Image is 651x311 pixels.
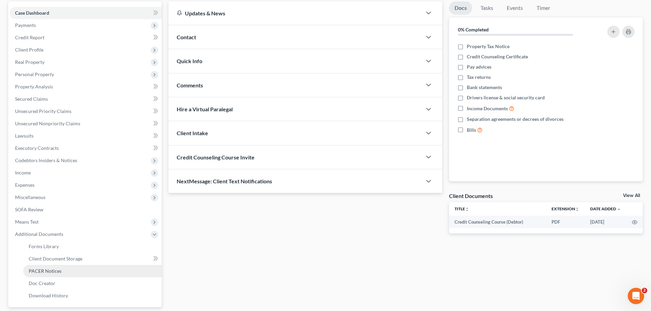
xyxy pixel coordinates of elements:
span: Executory Contracts [15,145,59,151]
a: Tasks [475,1,499,15]
a: Lawsuits [10,130,162,142]
span: Personal Property [15,71,54,77]
td: [DATE] [585,216,626,228]
span: PACER Notices [29,268,62,274]
span: Quick Info [177,58,202,64]
a: Executory Contracts [10,142,162,154]
span: SOFA Review [15,207,43,212]
span: Income Documents [467,105,508,112]
a: Download History [23,289,162,302]
a: Docs [449,1,472,15]
span: Client Profile [15,47,43,53]
span: Credit Report [15,34,44,40]
span: Miscellaneous [15,194,45,200]
span: Unsecured Priority Claims [15,108,71,114]
span: Property Analysis [15,84,53,89]
span: Comments [177,82,203,88]
span: Case Dashboard [15,10,49,16]
a: Doc Creator [23,277,162,289]
span: Lawsuits [15,133,33,139]
span: Contact [177,34,196,40]
span: Means Test [15,219,39,225]
a: Unsecured Priority Claims [10,105,162,117]
span: Payments [15,22,36,28]
td: Credit Counseling Course (Debtor) [449,216,546,228]
a: PACER Notices [23,265,162,277]
i: unfold_more [465,207,469,211]
span: Drivers license & social security card [467,94,545,101]
a: Events [501,1,528,15]
span: Doc Creator [29,280,55,286]
a: View All [623,193,640,198]
span: Credit Counseling Certificate [467,53,528,60]
iframe: Intercom live chat [628,288,644,304]
span: Codebtors Insiders & Notices [15,157,77,163]
div: Updates & News [177,10,413,17]
i: unfold_more [575,207,579,211]
span: Download History [29,293,68,298]
span: Property Tax Notice [467,43,510,50]
span: Credit Counseling Course Invite [177,154,255,160]
span: Real Property [15,59,44,65]
span: Separation agreements or decrees of divorces [467,116,564,123]
a: Unsecured Nonpriority Claims [10,117,162,130]
a: Client Document Storage [23,253,162,265]
span: Tax returns [467,74,491,81]
span: Forms Library [29,243,59,249]
span: Secured Claims [15,96,48,102]
span: Bills [467,127,476,133]
span: Expenses [15,182,35,188]
a: Secured Claims [10,93,162,105]
a: Forms Library [23,240,162,253]
a: Case Dashboard [10,7,162,19]
span: NextMessage: Client Text Notifications [177,178,272,184]
span: Income [15,170,31,175]
a: Titleunfold_more [455,206,469,211]
a: Extensionunfold_more [552,206,579,211]
a: Date Added expand_more [590,206,621,211]
span: Additional Documents [15,231,63,237]
a: SOFA Review [10,203,162,216]
span: Pay advices [467,63,491,70]
span: Hire a Virtual Paralegal [177,106,233,112]
a: Credit Report [10,31,162,44]
span: Client Intake [177,130,208,136]
span: Client Document Storage [29,256,82,261]
span: 2 [642,288,647,293]
span: Bank statements [467,84,502,91]
a: Timer [531,1,556,15]
a: Property Analysis [10,81,162,93]
i: expand_more [617,207,621,211]
td: PDF [546,216,585,228]
strong: 0% Completed [458,27,489,32]
div: Client Documents [449,192,493,199]
span: Unsecured Nonpriority Claims [15,121,80,126]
